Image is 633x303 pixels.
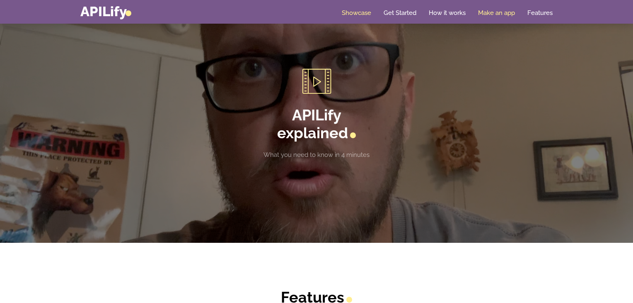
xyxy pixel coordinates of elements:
a: Make an app [478,9,515,17]
h2: APILify explained [202,106,432,142]
p: What you need to know in 4 minutes [202,150,432,160]
a: Showcase [342,9,371,17]
a: Features [527,9,553,17]
a: How it works [429,9,466,17]
a: Get Started [384,9,416,17]
a: APILify [80,3,131,20]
